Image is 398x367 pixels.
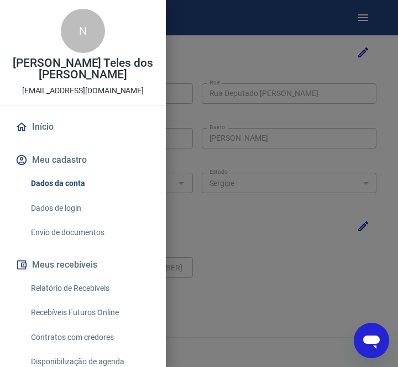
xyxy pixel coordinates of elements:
a: Envio de documentos [27,221,153,244]
a: Início [13,115,153,139]
p: [PERSON_NAME] Teles dos [PERSON_NAME] [9,57,157,81]
p: [EMAIL_ADDRESS][DOMAIN_NAME] [22,85,144,97]
a: Contratos com credores [27,326,153,349]
a: Dados da conta [27,172,153,195]
a: Recebíveis Futuros Online [27,301,153,324]
a: Relatório de Recebíveis [27,277,153,300]
button: Meus recebíveis [13,253,153,277]
div: N [61,9,105,53]
button: Meu cadastro [13,148,153,172]
a: Dados de login [27,197,153,220]
iframe: Botão para abrir a janela de mensagens [354,323,389,358]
